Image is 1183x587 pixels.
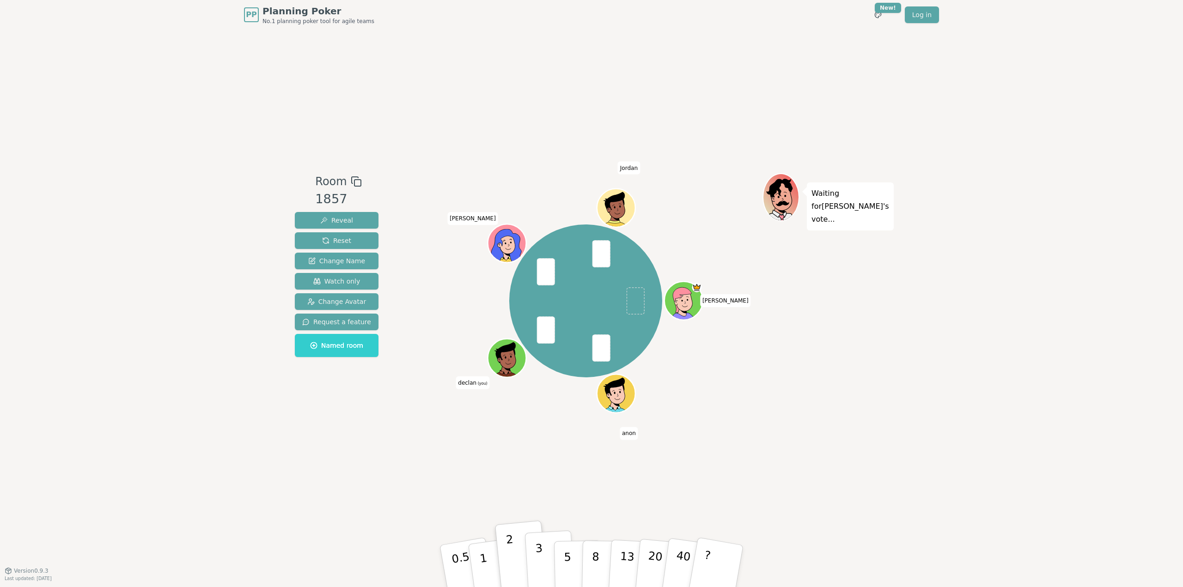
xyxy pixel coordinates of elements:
[5,576,52,581] span: Last updated: [DATE]
[618,162,640,175] span: Click to change your name
[244,5,374,25] a: PPPlanning PokerNo.1 planning poker tool for agile teams
[295,212,378,229] button: Reveal
[313,277,360,286] span: Watch only
[875,3,901,13] div: New!
[310,341,363,350] span: Named room
[447,212,498,225] span: Click to change your name
[295,314,378,330] button: Request a feature
[320,216,353,225] span: Reveal
[315,190,361,209] div: 1857
[476,381,488,386] span: (you)
[700,294,751,307] span: Click to change your name
[870,6,886,23] button: New!
[307,297,366,306] span: Change Avatar
[692,283,701,292] span: Rob is the host
[456,376,489,389] span: Click to change your name
[295,273,378,290] button: Watch only
[506,533,518,583] p: 2
[811,187,889,226] p: Waiting for [PERSON_NAME] 's vote...
[302,317,371,327] span: Request a feature
[5,567,49,575] button: Version0.9.3
[315,173,347,190] span: Room
[308,256,365,266] span: Change Name
[620,427,638,440] span: Click to change your name
[905,6,939,23] a: Log in
[262,5,374,18] span: Planning Poker
[295,253,378,269] button: Change Name
[295,293,378,310] button: Change Avatar
[14,567,49,575] span: Version 0.9.3
[246,9,256,20] span: PP
[262,18,374,25] span: No.1 planning poker tool for agile teams
[489,340,525,376] button: Click to change your avatar
[295,232,378,249] button: Reset
[322,236,351,245] span: Reset
[295,334,378,357] button: Named room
